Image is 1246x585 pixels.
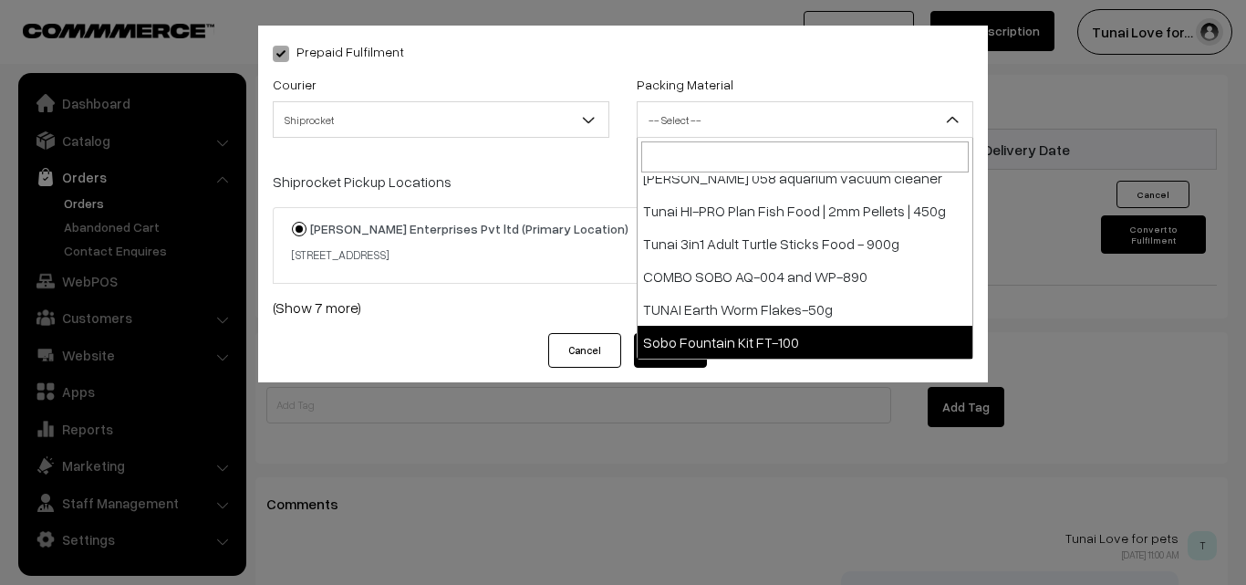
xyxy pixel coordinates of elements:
li: COMBO SOBO AQ-004 and WP-890 [638,260,972,293]
label: Courier [273,75,317,94]
li: TUNAI Earth Worm Flakes-50g [638,293,972,326]
li: Tunai HI-PRO Plan Fish Food | 2mm Pellets | 450g [638,194,972,227]
p: Shiprocket Pickup Locations [273,171,973,193]
span: Shiprocket [274,104,608,136]
a: (Show 7 more) [273,297,973,319]
small: [STREET_ADDRESS] [292,247,389,262]
span: -- Select -- [638,104,972,136]
span: -- Select -- [637,101,973,138]
button: Cancel [548,333,621,368]
label: Prepaid Fulfilment [273,42,404,61]
li: Tunai 3in1 Adult Turtle Sticks Food - 900g [638,227,972,260]
button: Confirm [634,333,707,368]
span: Shiprocket [273,101,609,138]
li: [PERSON_NAME] 058 aquarium vacuum cleaner [638,162,972,194]
strong: [PERSON_NAME] Enterprises Pvt ltd (Primary Location) [310,221,628,236]
label: Packing Material [637,75,733,94]
li: Sobo Fountain Kit FT-100 [638,326,972,359]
